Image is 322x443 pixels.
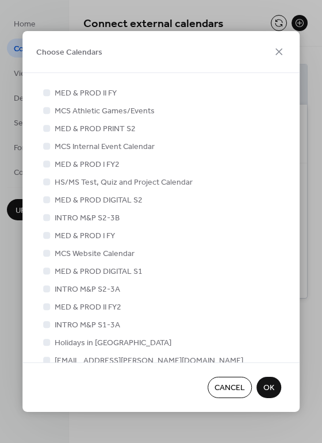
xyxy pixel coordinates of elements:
span: MCS Website Calendar [55,248,135,260]
span: INTRO M&P S1-3A [55,319,120,331]
span: Cancel [214,383,245,395]
span: MED & PROD DIGITAL S1 [55,266,143,278]
span: INTRO M&P S2-3A [55,284,120,296]
span: INTRO M&P S2-3B [55,212,120,224]
span: Holidays in [GEOGRAPHIC_DATA] [55,337,171,349]
span: MED & PROD DIGITAL S2 [55,194,143,207]
span: HS/MS Test, Quiz and Project Calendar [55,177,193,189]
span: MED & PROD II FY2 [55,301,121,314]
span: [EMAIL_ADDRESS][PERSON_NAME][DOMAIN_NAME] [55,355,243,367]
span: MED & PROD II FY [55,87,117,100]
span: OK [263,383,274,395]
span: MCS Internal Event Calendar [55,141,155,153]
button: OK [256,377,281,398]
span: MED & PROD I FY2 [55,159,120,171]
span: MED & PROD PRINT S2 [55,123,136,135]
span: MED & PROD I FY [55,230,115,242]
span: MCS Athletic Games/Events [55,105,155,117]
button: Cancel [208,377,252,398]
span: Choose Calendars [36,47,102,59]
